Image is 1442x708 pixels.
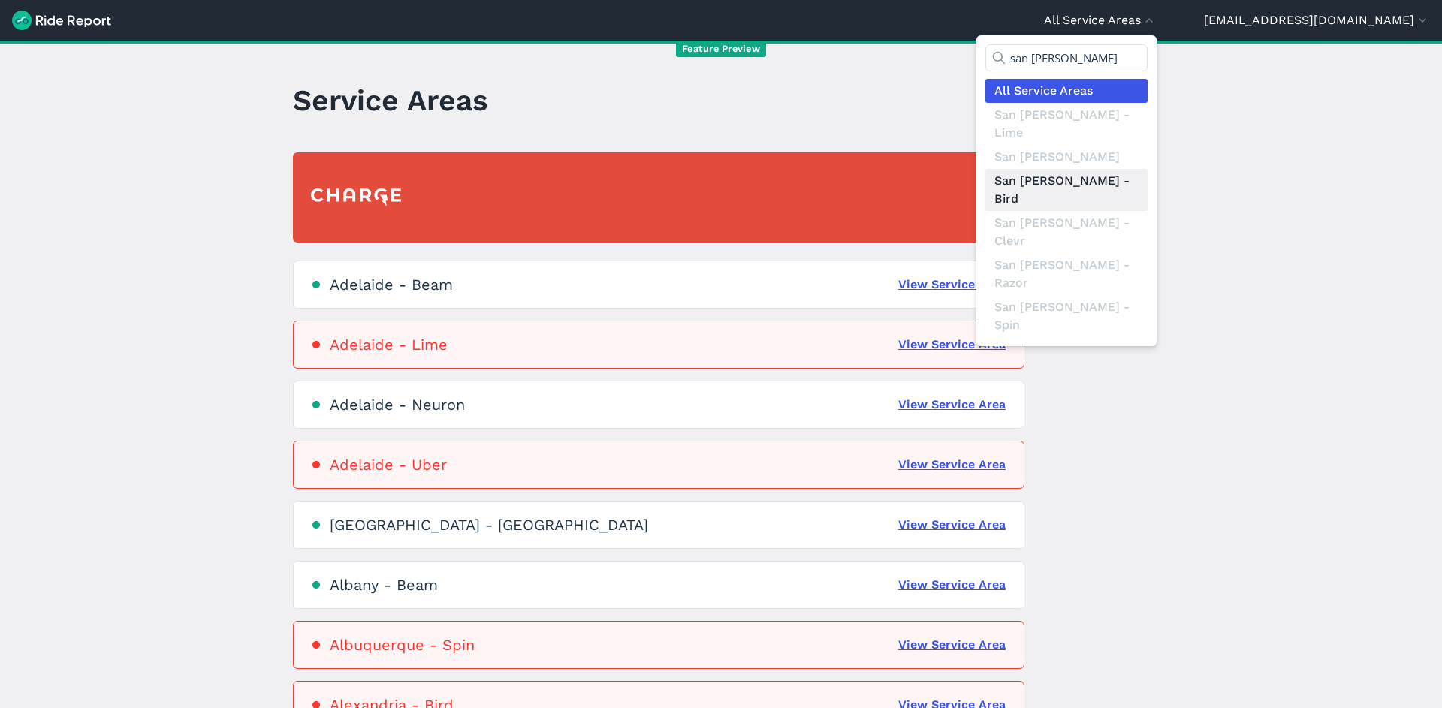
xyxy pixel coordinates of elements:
[985,79,1148,103] a: All Service Areas
[985,44,1148,71] input: Type to filter...
[985,211,1148,253] div: San [PERSON_NAME] - Clevr
[985,169,1148,211] a: San [PERSON_NAME] - Bird
[985,253,1148,295] div: San [PERSON_NAME] - Razor
[985,103,1148,145] div: San [PERSON_NAME] - Lime
[985,295,1148,337] div: San [PERSON_NAME] - Spin
[985,145,1148,169] div: San [PERSON_NAME]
